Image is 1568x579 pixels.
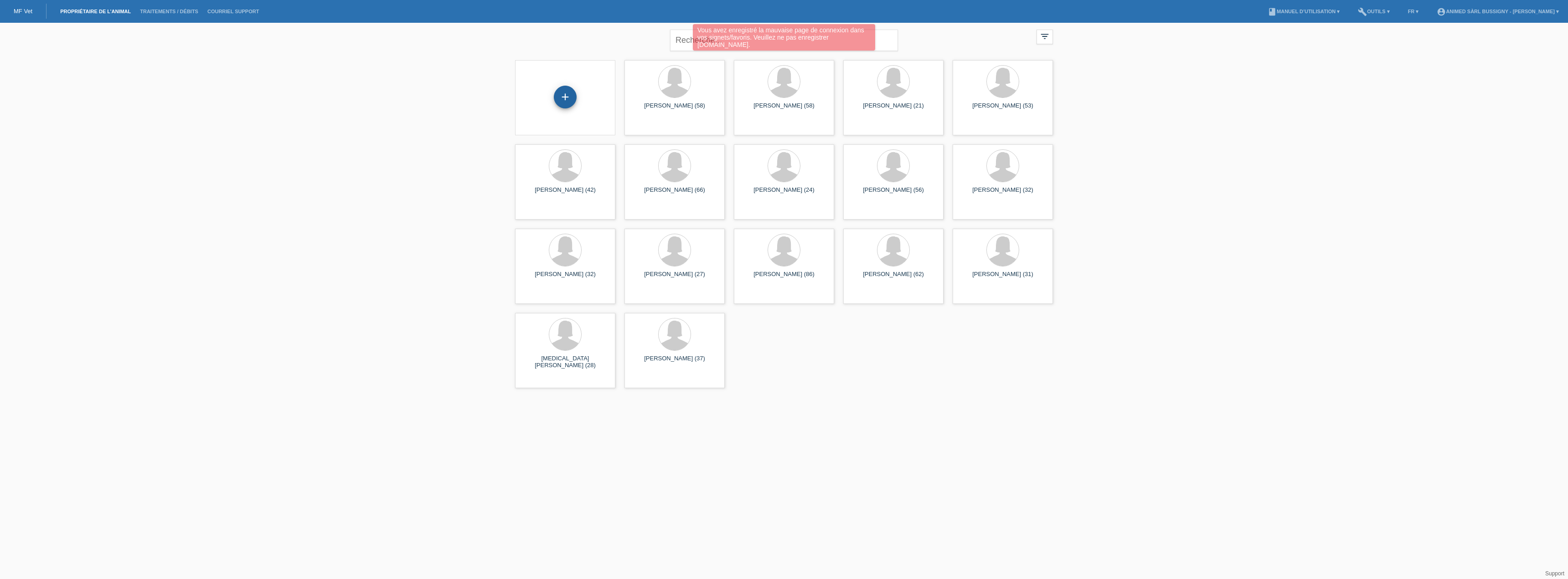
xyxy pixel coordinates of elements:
a: buildOutils ▾ [1353,9,1394,14]
div: [PERSON_NAME] (66) [632,186,717,201]
div: [PERSON_NAME] (27) [632,271,717,285]
div: [PERSON_NAME] (32) [960,186,1046,201]
div: [PERSON_NAME] (37) [632,355,717,369]
div: [PERSON_NAME] (62) [851,271,936,285]
div: [MEDICAL_DATA][PERSON_NAME] (28) [522,355,608,369]
a: Support [1545,570,1564,577]
div: [PERSON_NAME] (58) [632,102,717,117]
i: build [1358,7,1367,16]
div: [PERSON_NAME] (32) [522,271,608,285]
div: [PERSON_NAME] (86) [741,271,827,285]
a: bookManuel d’utilisation ▾ [1263,9,1344,14]
div: [PERSON_NAME] (58) [741,102,827,117]
i: account_circle [1437,7,1446,16]
div: [PERSON_NAME] (53) [960,102,1046,117]
div: [PERSON_NAME] (56) [851,186,936,201]
a: Traitements / débits [135,9,203,14]
div: [PERSON_NAME] (31) [960,271,1046,285]
div: Vous avez enregistré la mauvaise page de connexion dans vos signets/favoris. Veuillez ne pas enre... [693,24,875,51]
div: [PERSON_NAME] (21) [851,102,936,117]
a: account_circleANIMED Sàrl Bussigny - [PERSON_NAME] ▾ [1432,9,1563,14]
div: [PERSON_NAME] (42) [522,186,608,201]
i: book [1268,7,1277,16]
a: FR ▾ [1403,9,1424,14]
a: MF Vet [14,8,32,15]
a: Courriel Support [203,9,263,14]
div: Enregistrer propriétaire de l’animal [554,89,576,105]
a: Propriétaire de l’animal [56,9,135,14]
div: [PERSON_NAME] (24) [741,186,827,201]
